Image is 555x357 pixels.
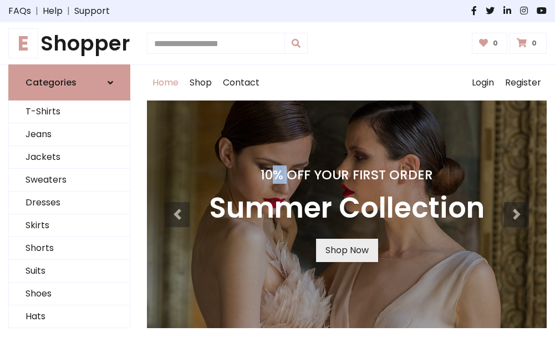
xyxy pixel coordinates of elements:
a: FAQs [8,4,31,18]
a: Shop Now [316,239,378,262]
a: Hats [9,305,130,328]
a: Skirts [9,214,130,237]
a: T-Shirts [9,100,130,123]
a: EShopper [8,31,130,56]
a: Register [500,65,547,100]
a: Home [147,65,184,100]
h6: Categories [26,77,77,88]
a: Login [466,65,500,100]
a: 0 [510,33,547,54]
span: E [8,28,38,58]
h4: 10% Off Your First Order [209,167,485,183]
a: Help [43,4,63,18]
a: 0 [472,33,508,54]
a: Support [74,4,110,18]
h3: Summer Collection [209,192,485,225]
a: Jeans [9,123,130,146]
h1: Shopper [8,31,130,56]
a: Contact [217,65,265,100]
a: Shoes [9,283,130,305]
a: Sweaters [9,169,130,192]
span: 0 [529,38,539,48]
a: Dresses [9,192,130,214]
a: Jackets [9,146,130,169]
span: | [63,4,74,18]
a: Shorts [9,237,130,260]
a: Categories [8,64,130,100]
span: | [31,4,43,18]
a: Shop [184,65,217,100]
a: Suits [9,260,130,283]
span: 0 [490,38,501,48]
